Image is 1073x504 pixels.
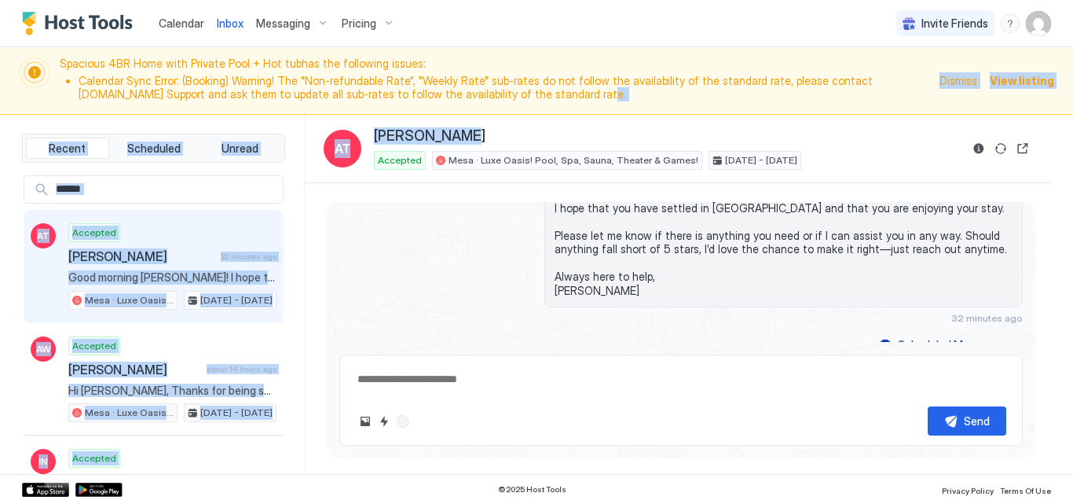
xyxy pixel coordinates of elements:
span: Recent [49,142,86,156]
div: tab-group [22,134,285,164]
span: AT [335,139,350,158]
span: IN [38,454,48,469]
button: Scheduled [112,138,196,160]
a: Inbox [217,15,244,31]
div: Scheduled Messages [898,337,1005,353]
div: User profile [1026,11,1051,36]
span: Spacious 4BR Home with Private Pool + Hot tub has the following issues: [60,57,930,105]
span: Terms Of Use [1000,486,1051,495]
button: Recent [26,138,109,160]
span: Accepted [72,451,116,465]
span: Mesa · Luxe Oasis! Pool, Spa, Sauna, Theater & Games! [85,293,174,307]
span: about 14 hours ago [207,364,276,374]
span: Pricing [342,17,376,31]
span: [PERSON_NAME] [68,362,200,377]
span: Inbox [217,17,244,30]
span: Hi [PERSON_NAME], Thanks for being such a great guest and leaving the place so clean. I just left... [68,384,276,398]
input: Input Field [49,176,283,203]
a: Terms Of Use [1000,481,1051,498]
span: Unread [222,142,258,156]
a: Host Tools Logo [22,12,140,35]
span: Mesa · Luxe Oasis! Pool, Spa, Sauna, Theater & Games! [449,153,698,167]
span: [DATE] - [DATE] [200,406,273,420]
span: 32 minutes ago [951,312,1023,324]
span: Mesa · Luxe Oasis! Pool, Spa, Sauna, Theater & Games! [85,406,174,420]
a: Calendar [159,15,204,31]
span: Accepted [72,339,116,353]
span: Calendar [159,17,204,30]
span: Good morning [PERSON_NAME]! I hope that you have settled in [GEOGRAPHIC_DATA] and that you are en... [555,174,1013,298]
button: Sync reservation [991,139,1010,158]
button: Send [928,407,1006,436]
span: Invite Friends [921,17,988,31]
div: Send [964,413,990,429]
span: [PERSON_NAME] [68,248,214,264]
span: AT [37,229,49,243]
li: Calendar Sync Error: (Booking) Warning! The "Non-refundable Rate", "Weekly Rate" sub-rates do not... [79,74,930,101]
span: Good morning [PERSON_NAME]! I hope that you have settled in [GEOGRAPHIC_DATA] and that you are en... [68,270,276,285]
div: menu [1001,14,1020,33]
button: Quick reply [375,412,394,431]
span: [DATE] - [DATE] [725,153,797,167]
button: Unread [198,138,281,160]
span: Accepted [378,153,422,167]
button: Upload image [356,412,375,431]
a: App Store [22,483,69,497]
div: Dismiss [939,72,977,89]
span: Privacy Policy [942,486,994,495]
button: Open reservation [1013,139,1032,158]
span: Messaging [256,17,310,31]
span: Scheduled [127,142,181,156]
span: [PERSON_NAME] [374,127,485,145]
span: Accepted [72,226,116,240]
span: 32 minutes ago [221,252,276,262]
a: Privacy Policy [942,481,994,498]
span: AW [36,342,51,356]
span: [DATE] - [DATE] [200,293,273,307]
span: © 2025 Host Tools [498,484,566,495]
button: Reservation information [969,139,988,158]
button: Scheduled Messages [877,334,1023,355]
div: View listing [990,72,1054,89]
a: Google Play Store [75,483,123,497]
